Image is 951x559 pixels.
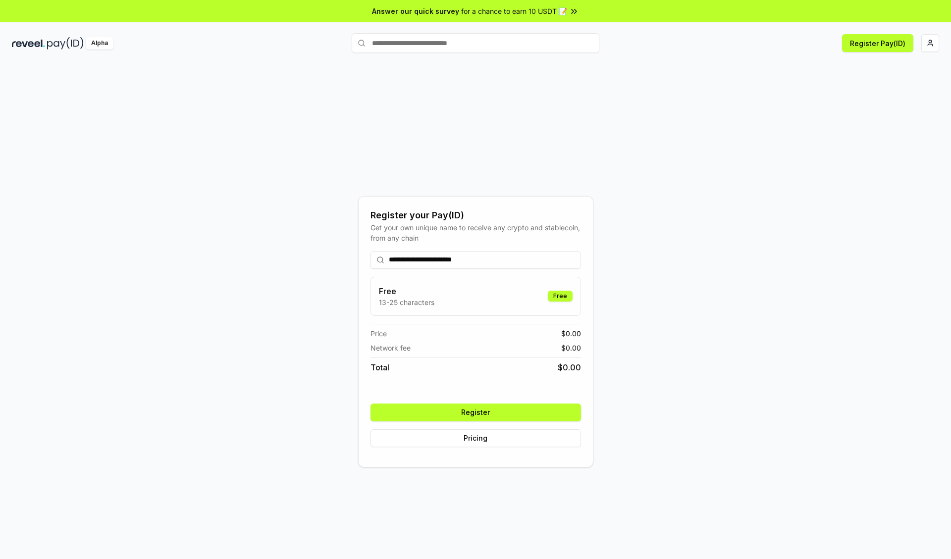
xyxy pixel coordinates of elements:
[842,34,913,52] button: Register Pay(ID)
[86,37,113,50] div: Alpha
[12,37,45,50] img: reveel_dark
[370,429,581,447] button: Pricing
[370,222,581,243] div: Get your own unique name to receive any crypto and stablecoin, from any chain
[370,328,387,339] span: Price
[370,208,581,222] div: Register your Pay(ID)
[370,343,411,353] span: Network fee
[548,291,573,302] div: Free
[461,6,567,16] span: for a chance to earn 10 USDT 📝
[47,37,84,50] img: pay_id
[379,285,434,297] h3: Free
[561,328,581,339] span: $ 0.00
[370,361,389,373] span: Total
[561,343,581,353] span: $ 0.00
[379,297,434,307] p: 13-25 characters
[558,361,581,373] span: $ 0.00
[370,404,581,421] button: Register
[372,6,459,16] span: Answer our quick survey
